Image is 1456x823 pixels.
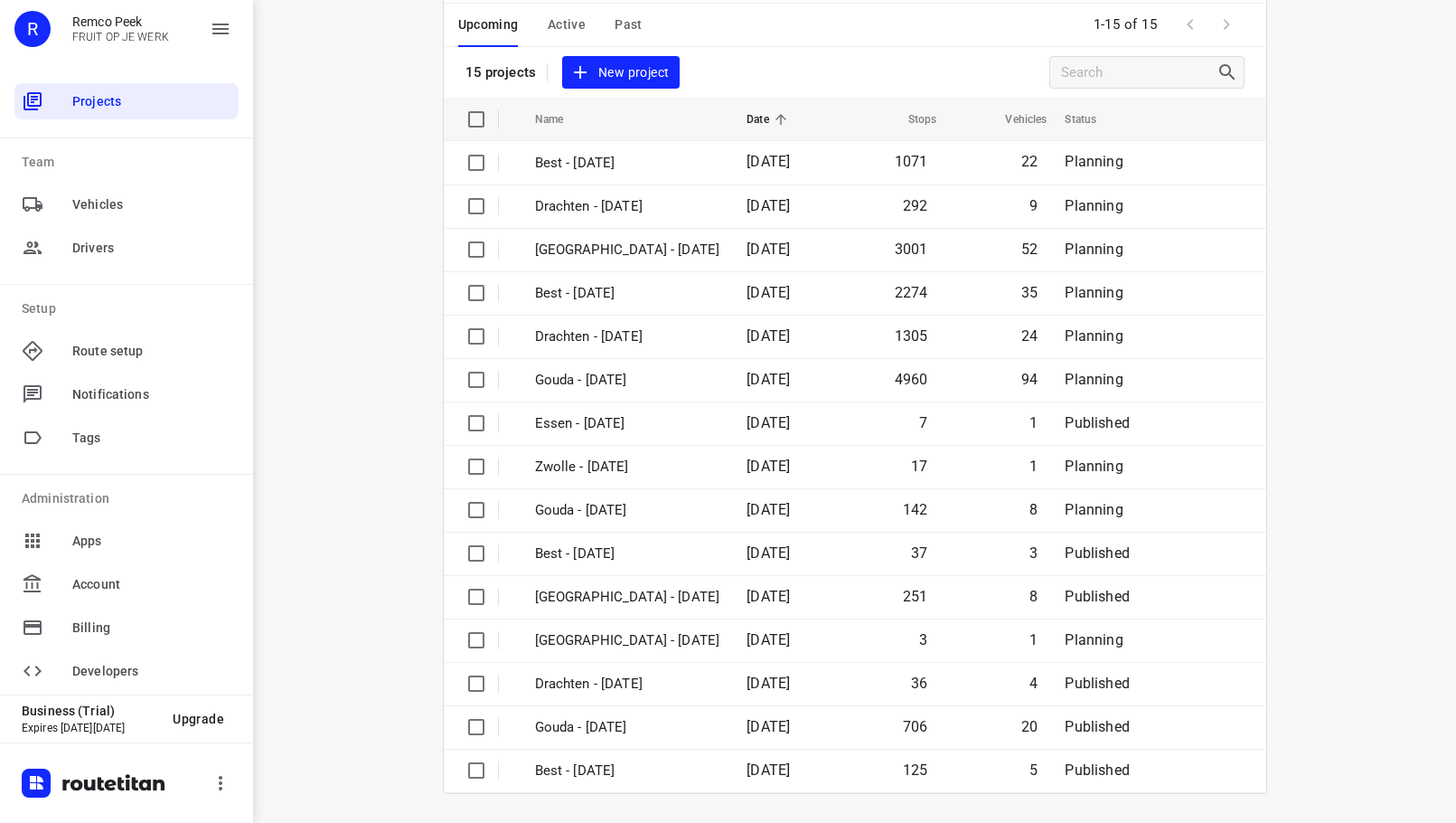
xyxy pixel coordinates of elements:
span: Previous Page [1172,6,1208,43]
span: Active [548,14,586,36]
div: Drivers [14,230,239,266]
span: Planning [1065,197,1123,214]
p: Best - [DATE] [535,283,720,304]
div: Projects [14,83,239,119]
span: 1305 [895,327,928,345]
span: 3 [919,631,927,648]
p: Remco Peek [72,14,169,29]
span: 22 [1021,153,1038,170]
span: Planning [1065,327,1123,345]
span: 94 [1021,371,1038,388]
span: [DATE] [747,153,790,170]
span: Planning [1065,241,1123,258]
span: Apps [72,532,231,551]
span: Published [1065,718,1130,735]
span: Tags [72,429,231,448]
p: Business (Trial) [22,704,158,718]
div: Route setup [14,333,239,369]
button: Upgrade [158,703,239,735]
span: Published [1065,675,1130,692]
div: R [14,11,51,47]
div: Developers [14,653,239,689]
span: 24 [1021,327,1038,345]
span: [DATE] [747,544,790,562]
span: [DATE] [747,762,790,779]
span: Stops [885,109,937,130]
span: 4960 [895,371,928,388]
span: 52 [1021,241,1038,258]
span: 1 [1029,458,1038,475]
span: Planning [1065,458,1123,475]
p: [GEOGRAPHIC_DATA] - [DATE] [535,240,720,260]
span: [DATE] [747,327,790,345]
span: [DATE] [747,414,790,431]
p: Zwolle - [DATE] [535,457,720,478]
span: 1-15 of 15 [1086,5,1165,44]
span: 706 [903,718,928,735]
span: 3001 [895,241,928,258]
div: Notifications [14,376,239,412]
p: Gouda - [DATE] [535,500,720,521]
p: Expires [DATE][DATE] [22,722,158,734]
span: Date [747,109,793,130]
div: Billing [14,610,239,646]
p: Gouda - Thursday [535,717,720,738]
p: Drachten - Monday [535,326,720,347]
span: Published [1065,588,1130,605]
span: [DATE] [747,718,790,735]
span: [DATE] [747,284,790,301]
p: FRUIT OP JE WERK [72,31,169,43]
button: New project [562,56,680,90]
span: 125 [903,762,928,779]
span: Published [1065,544,1130,562]
span: Planning [1065,631,1123,648]
span: 7 [919,414,927,431]
span: 35 [1021,284,1038,301]
span: [DATE] [747,458,790,475]
span: 9 [1029,197,1038,214]
span: 36 [911,675,927,692]
span: 20 [1021,718,1038,735]
span: Name [535,109,587,130]
span: 292 [903,197,928,214]
span: Account [72,575,231,594]
span: Vehicles [72,195,231,214]
p: Best - [DATE] [535,544,720,564]
span: Projects [72,92,231,111]
div: Vehicles [14,186,239,222]
span: Upgrade [173,712,224,726]
span: Billing [72,619,231,638]
span: 251 [903,588,928,605]
div: Search [1216,61,1244,83]
p: Setup [22,299,239,318]
p: Gouda - Monday [535,370,720,391]
span: 4 [1029,675,1038,692]
p: Antwerpen - Thursday [535,630,720,651]
span: Status [1065,109,1120,130]
span: [DATE] [747,631,790,648]
span: Past [615,14,643,36]
span: Planning [1065,153,1123,170]
div: Apps [14,523,239,559]
div: Account [14,566,239,602]
span: Planning [1065,284,1123,301]
span: [DATE] [747,241,790,258]
p: Essen - [DATE] [535,413,720,434]
span: [DATE] [747,501,790,518]
span: 5 [1029,762,1038,779]
span: [DATE] [747,588,790,605]
span: Next Page [1208,6,1245,43]
span: Planning [1065,501,1123,518]
span: Drivers [72,239,231,258]
span: 1 [1029,631,1038,648]
span: [DATE] [747,197,790,214]
p: 15 projects [465,64,537,80]
span: Notifications [72,385,231,404]
span: 3 [1029,544,1038,562]
span: 1 [1029,414,1038,431]
span: Vehicles [982,109,1047,130]
span: 142 [903,501,928,518]
span: Developers [72,662,231,681]
p: Administration [22,489,239,508]
span: Published [1065,414,1130,431]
